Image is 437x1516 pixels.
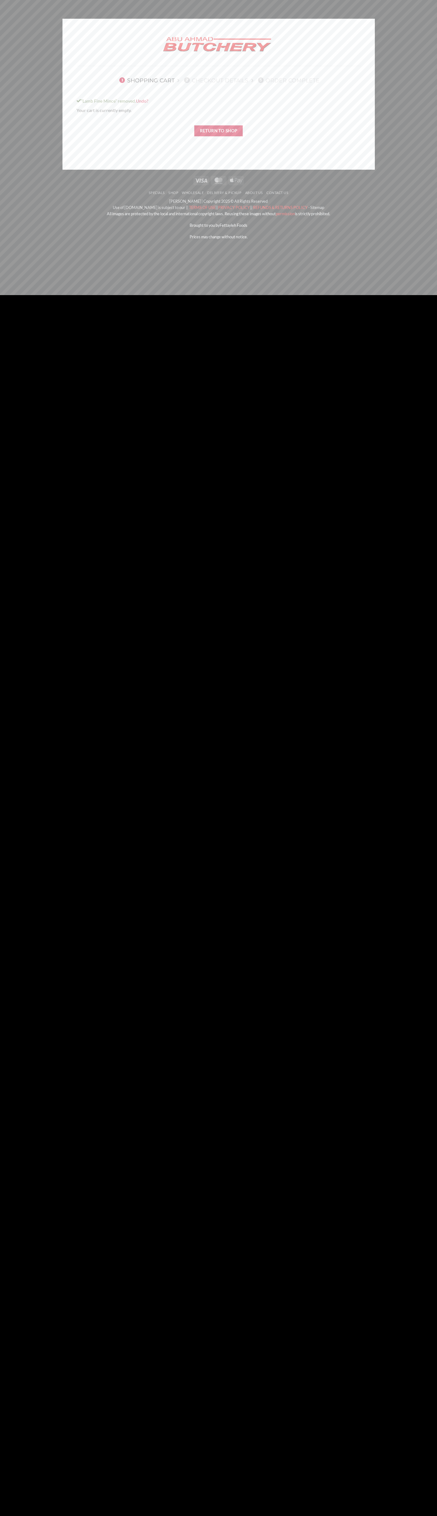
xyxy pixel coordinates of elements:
[77,72,361,88] nav: Checkout steps
[136,98,148,104] a: Undo?
[253,205,308,210] font: REFUNDS & RETURNS POLICY
[276,211,295,216] a: permission
[252,205,308,210] a: REFUNDS & RETURNS POLICY
[77,98,361,105] div: “Lamb Fine Mince” removed.
[77,107,361,114] div: Your cart is currently empty.
[220,223,247,228] a: Fettayleh Foods
[189,205,216,210] font: TERMS OF USE
[266,191,288,195] a: Contact Us
[194,125,243,136] a: Return to shop
[308,205,310,210] a: -
[119,77,125,83] span: 1
[218,205,250,210] a: PRIVACY POLICY
[182,191,204,195] a: Wholesale
[67,211,370,217] p: All images are protected by the local and international copyright laws. Reusing these images with...
[310,205,324,210] a: Sitemap
[149,191,165,195] a: Specials
[67,234,370,240] p: Prices may change without notice.
[67,222,370,228] p: Brought to you by
[182,77,248,84] a: 2Checkout details
[207,191,241,195] a: Delivery & Pickup
[184,77,190,83] span: 2
[158,33,276,56] img: Abu Ahmad Butchery
[168,191,178,195] a: SHOP
[188,205,216,210] a: TERMS OF USE
[245,191,263,195] a: About Us
[192,175,245,185] div: Payment icons
[117,77,175,84] a: 1Shopping Cart
[67,198,370,240] div: [PERSON_NAME] | Copyright 2025 © All Rights Reserved Use of [DOMAIN_NAME] is subject to our || || ||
